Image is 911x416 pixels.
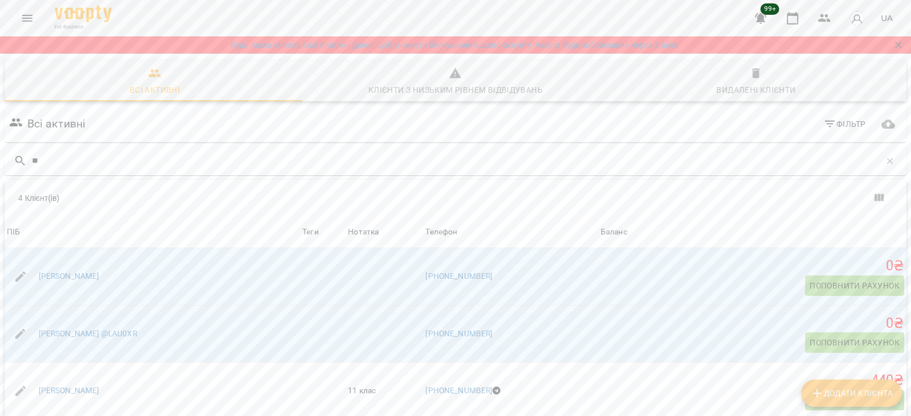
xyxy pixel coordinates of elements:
div: Sort [601,225,627,239]
div: 4 Клієнт(ів) [18,192,462,204]
button: Фільтр [819,114,871,134]
span: For Business [55,23,112,31]
img: Voopty Logo [55,6,112,22]
span: Фільтр [823,117,866,131]
button: Закрити сповіщення [891,37,906,53]
a: Будь ласка оновіть свої платіжні данні, щоб уникнути блокування вашого акаунту. Акаунт буде забло... [231,39,680,51]
span: Телефон [425,225,596,239]
div: Телефон [425,225,457,239]
div: Клієнти з низьким рівнем відвідувань [368,83,543,97]
span: Баланс [601,225,904,239]
button: UA [876,7,897,28]
a: [PERSON_NAME] [39,385,100,397]
h6: Всі активні [27,115,86,133]
button: Поповнити рахунок [805,332,904,353]
div: Sort [425,225,457,239]
div: Sort [7,225,20,239]
div: Баланс [601,225,627,239]
div: Нотатка [348,225,421,239]
h5: 0 ₴ [601,315,904,332]
a: [PERSON_NAME] [39,271,100,282]
button: Menu [14,5,41,32]
button: Поповнити рахунок [805,275,904,296]
a: [PHONE_NUMBER] [425,329,493,338]
div: Видалені клієнти [716,83,795,97]
span: Поповнити рахунок [810,279,900,293]
span: Додати клієнта [810,386,893,400]
div: Всі активні [130,83,180,97]
h5: -440 ₴ [601,372,904,389]
a: [PERSON_NAME] @LAU0XR [39,328,137,340]
button: Додати клієнта [801,380,902,407]
span: ПІБ [7,225,298,239]
a: [PHONE_NUMBER] [425,271,493,281]
img: avatar_s.png [849,10,865,26]
span: UA [881,12,893,24]
span: Поповнити рахунок [810,336,900,349]
h5: 0 ₴ [601,257,904,275]
div: Table Toolbar [5,180,906,216]
div: ПІБ [7,225,20,239]
div: Теги [302,225,343,239]
span: 99+ [761,3,779,15]
button: Показати колонки [865,184,893,212]
a: [PHONE_NUMBER] [425,386,493,395]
